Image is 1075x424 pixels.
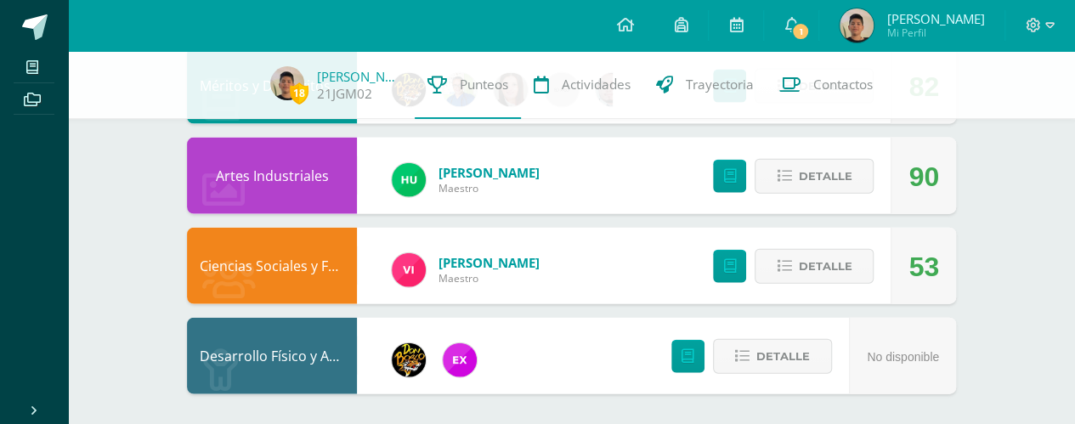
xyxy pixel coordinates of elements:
a: [PERSON_NAME] [317,68,402,85]
span: [PERSON_NAME] [886,10,984,27]
span: Maestro [438,271,540,285]
a: Trayectoria [643,51,767,119]
span: Punteos [460,76,508,93]
span: Detalle [756,341,810,372]
button: Detalle [755,159,874,194]
span: No disponible [867,350,939,364]
a: 21JGM02 [317,85,372,103]
span: [PERSON_NAME] [438,164,540,181]
span: Maestro [438,181,540,195]
div: Artes Industriales [187,138,357,214]
span: Trayectoria [686,76,754,93]
img: 72347cb9cd00c84b9f47910306cec33d.png [840,8,874,42]
div: Ciencias Sociales y Formación Ciudadana e Interculturalidad [187,228,357,304]
img: ce84f7dabd80ed5f5aa83b4480291ac6.png [443,343,477,377]
img: 21dcd0747afb1b787494880446b9b401.png [392,343,426,377]
span: Actividades [562,76,631,93]
span: [PERSON_NAME] [438,254,540,271]
span: Contactos [813,76,873,93]
span: Mi Perfil [886,25,984,40]
span: Detalle [798,161,852,192]
a: Punteos [415,51,521,119]
img: 72347cb9cd00c84b9f47910306cec33d.png [270,66,304,100]
button: Detalle [713,339,832,374]
span: Detalle [798,251,852,282]
div: 90 [908,139,939,215]
a: Contactos [767,51,885,119]
span: 18 [290,82,308,104]
img: bd6d0aa147d20350c4821b7c643124fa.png [392,253,426,287]
a: Actividades [521,51,643,119]
img: fd23069c3bd5c8dde97a66a86ce78287.png [392,163,426,197]
button: Detalle [755,249,874,284]
div: Desarrollo Físico y Artístico (Extracurricular) [187,318,357,394]
span: 1 [791,22,810,41]
div: 53 [908,229,939,305]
